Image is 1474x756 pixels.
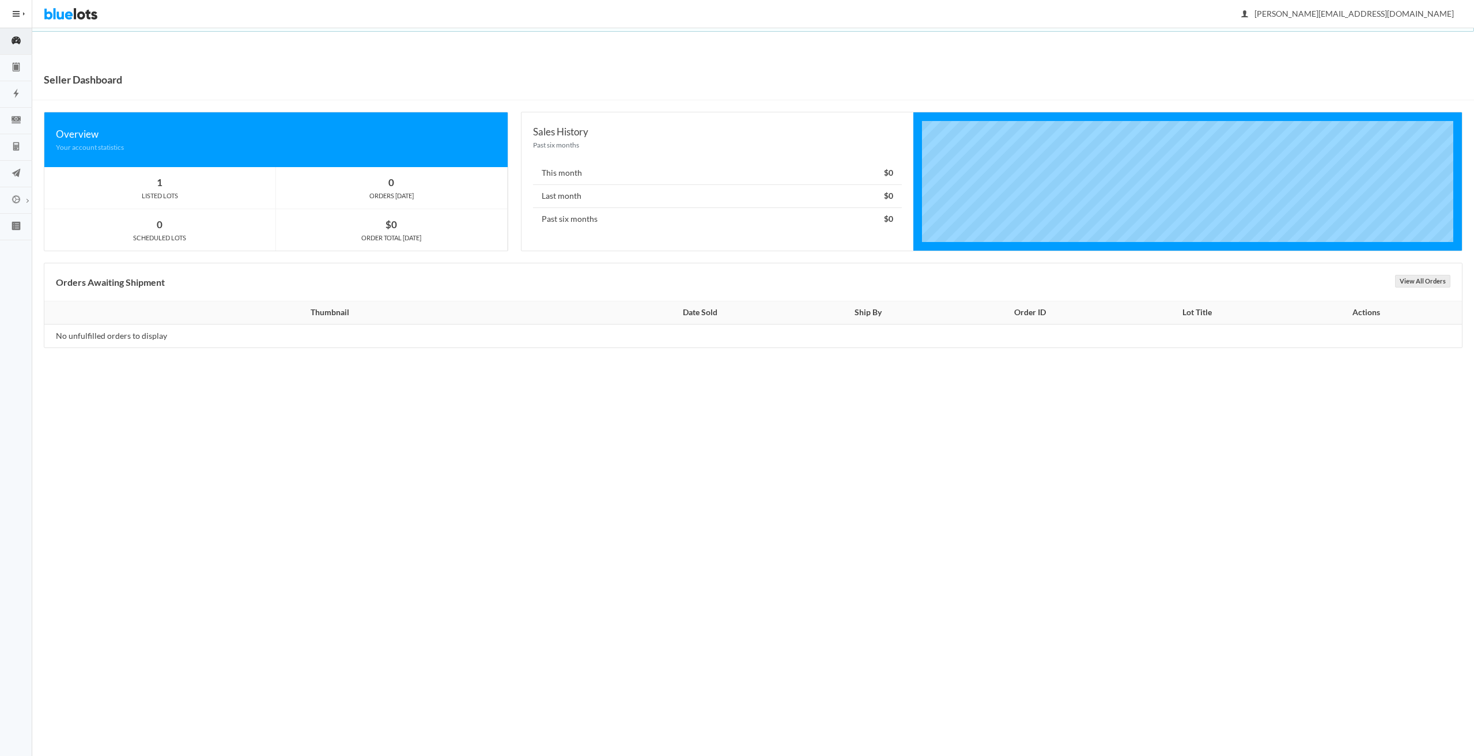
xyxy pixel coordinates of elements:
[1116,301,1278,324] th: Lot Title
[533,184,902,208] li: Last month
[157,218,162,230] strong: 0
[1242,9,1454,18] span: [PERSON_NAME][EMAIL_ADDRESS][DOMAIN_NAME]
[157,176,162,188] strong: 1
[44,71,122,88] h1: Seller Dashboard
[276,191,507,201] div: ORDERS [DATE]
[884,214,893,224] strong: $0
[44,191,275,201] div: LISTED LOTS
[884,168,893,177] strong: $0
[56,126,496,142] div: Overview
[533,162,902,185] li: This month
[44,324,608,347] td: No unfulfilled orders to display
[792,301,944,324] th: Ship By
[388,176,394,188] strong: 0
[276,233,507,243] div: ORDER TOTAL [DATE]
[56,142,496,153] div: Your account statistics
[1239,9,1250,20] ion-icon: person
[1395,275,1450,288] a: View All Orders
[44,301,608,324] th: Thumbnail
[608,301,792,324] th: Date Sold
[533,139,902,150] div: Past six months
[533,124,902,139] div: Sales History
[944,301,1116,324] th: Order ID
[44,233,275,243] div: SCHEDULED LOTS
[56,277,165,288] b: Orders Awaiting Shipment
[1278,301,1462,324] th: Actions
[385,218,397,230] strong: $0
[884,191,893,201] strong: $0
[533,207,902,230] li: Past six months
